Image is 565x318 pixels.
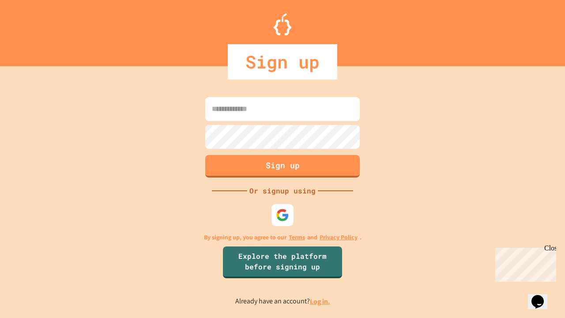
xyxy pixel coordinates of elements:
[223,246,342,278] a: Explore the platform before signing up
[528,283,556,309] iframe: chat widget
[320,233,358,242] a: Privacy Policy
[276,208,289,222] img: google-icon.svg
[247,185,318,196] div: Or signup using
[235,296,330,307] p: Already have an account?
[228,44,337,79] div: Sign up
[4,4,61,56] div: Chat with us now!Close
[310,297,330,306] a: Log in.
[205,155,360,178] button: Sign up
[274,13,291,35] img: Logo.svg
[492,244,556,282] iframe: chat widget
[289,233,305,242] a: Terms
[204,233,362,242] p: By signing up, you agree to our and .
